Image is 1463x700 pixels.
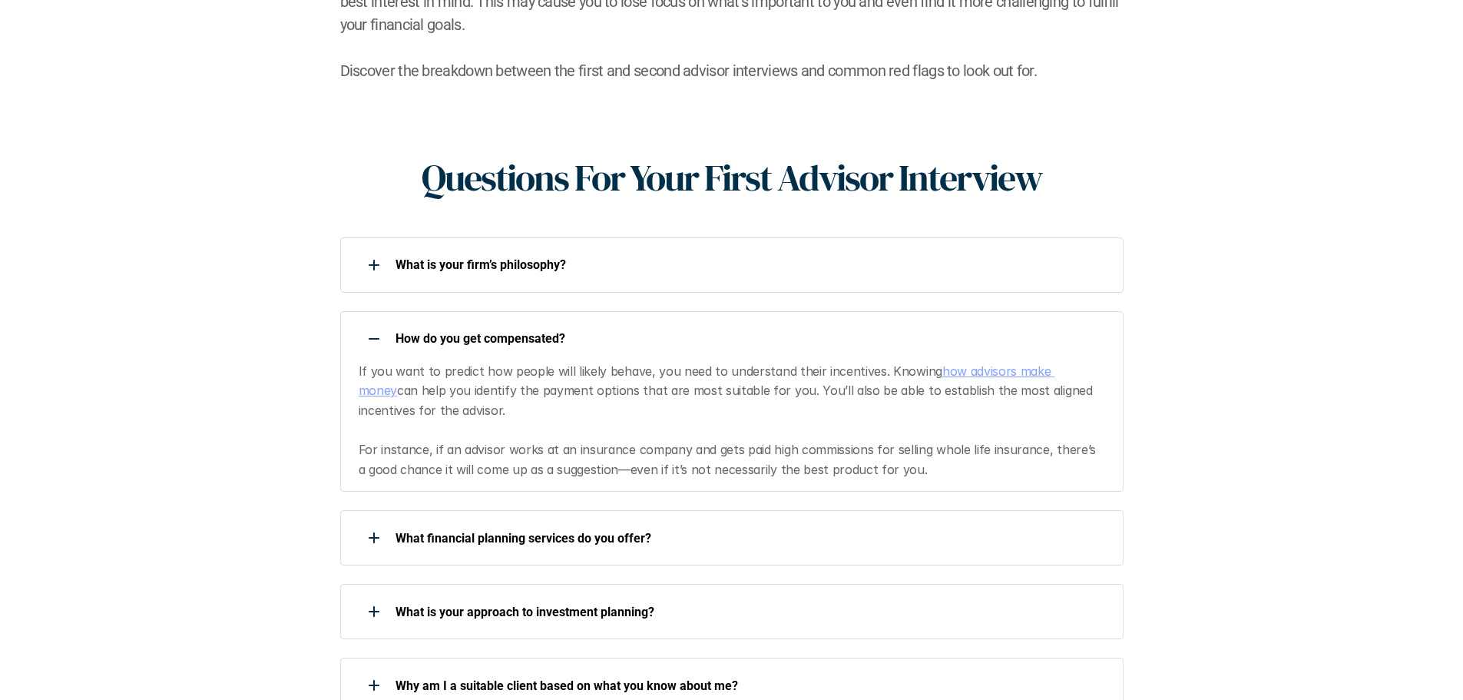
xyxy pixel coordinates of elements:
p: If you want to predict how people will likely behave, you need to understand their incentives. Kn... [359,362,1104,480]
p: What financial planning services do you offer? [396,531,1104,546]
p: How do you get compensated? [396,331,1104,346]
p: What is your firm’s philosophy? [396,257,1104,272]
p: Why am I a suitable client based on what you know about me? [396,678,1104,693]
p: What is your approach to investment planning? [396,605,1104,619]
h1: Questions For Your First Advisor Interview [422,156,1041,201]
